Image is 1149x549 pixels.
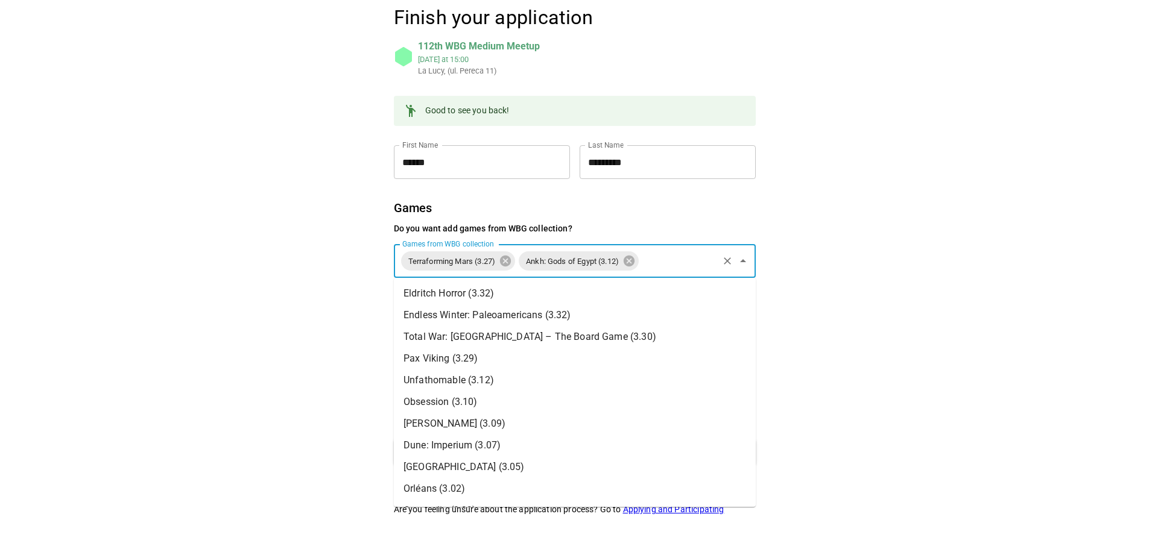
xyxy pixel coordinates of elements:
[394,326,756,348] li: Total War: [GEOGRAPHIC_DATA] – The Board Game (3.30)
[394,283,756,304] li: Eldritch Horror (3.32)
[394,456,756,478] li: [GEOGRAPHIC_DATA] (3.05)
[623,504,724,514] a: Applying and Participating
[394,5,756,30] h4: Finish your application
[394,413,756,434] li: [PERSON_NAME] (3.09)
[401,254,503,268] span: Terraforming Mars (3.27)
[402,140,438,150] label: First Name
[450,55,469,64] div: 15:00
[418,55,440,64] div: [DATE]
[394,222,756,234] p: Do you want add games from WBG collection?
[394,503,756,515] p: Are you feeling unsure about the application process? Go to
[394,304,756,326] li: Endless Winter: Paleoamericans (3.32)
[519,251,639,271] div: Ankh: Gods of Egypt (3.12)
[425,99,510,122] div: Good to see you back!
[418,54,540,65] div: at
[394,434,756,456] li: Dune: Imperium (3.07)
[394,369,756,391] li: Unfathomable (3.12)
[394,478,756,500] li: Orléans (3.02)
[394,198,756,218] h6: Games
[588,140,624,150] label: Last Name
[418,65,450,77] div: La Lucy, (ul. Pereca 11)
[735,253,752,269] button: Close
[401,251,516,271] div: Terraforming Mars (3.27)
[394,348,756,369] li: Pax Viking (3.29)
[394,500,756,521] li: Concordia (2.99)
[402,239,494,249] label: Games from WBG collection
[418,39,540,54] div: 112th WBG Medium Meetup
[394,391,756,413] li: Obsession (3.10)
[519,254,626,268] span: Ankh: Gods of Egypt (3.12)
[719,253,736,269] button: Clear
